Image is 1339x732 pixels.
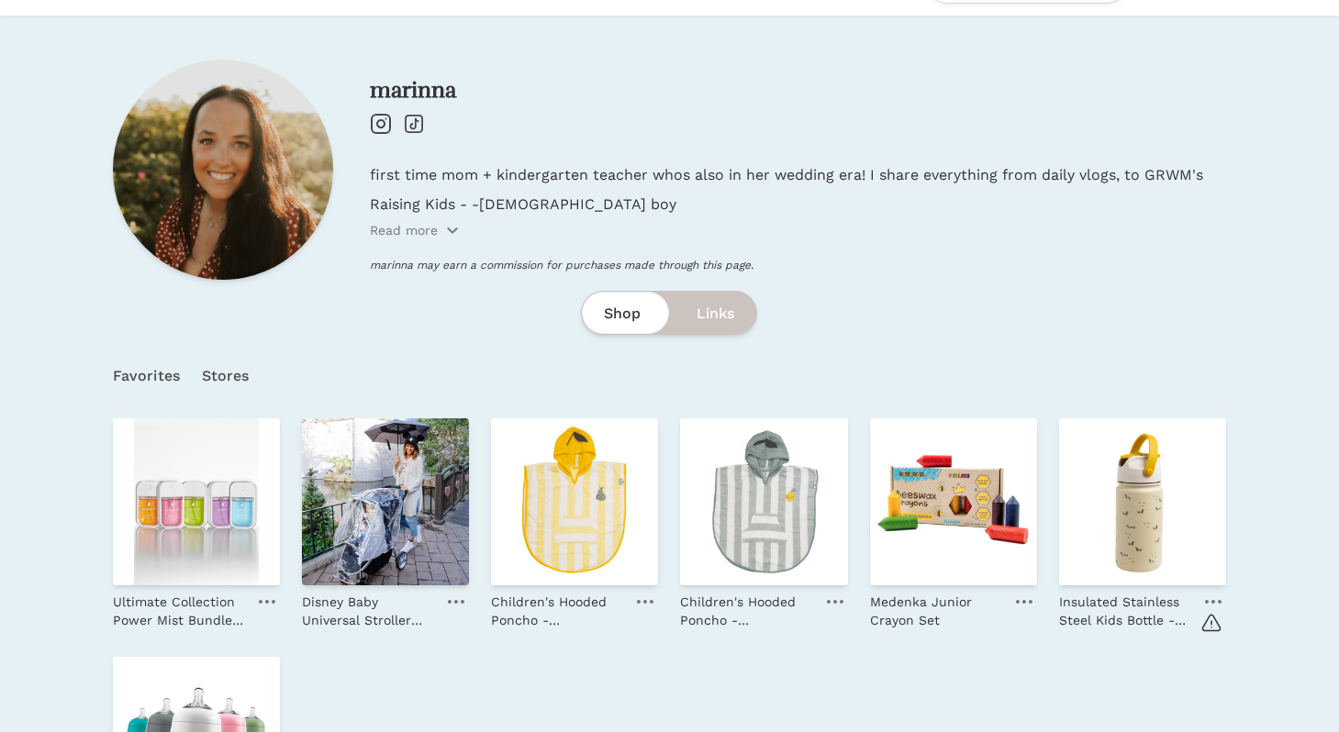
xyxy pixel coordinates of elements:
[697,303,734,325] span: Links
[113,593,247,629] p: Ultimate Collection Power Mist Bundle - Touchland
[680,418,847,585] img: Children's Hooded Poncho - Lola Lemon
[113,585,247,629] a: Ultimate Collection Power Mist Bundle - Touchland
[302,585,436,629] a: Disney Baby Universal Stroller Weather Shield
[370,221,438,239] p: Read more
[680,593,814,629] p: Children's Hooded Poncho - [PERSON_NAME]
[113,418,280,585] img: Ultimate Collection Power Mist Bundle - Touchland
[370,194,1226,216] p: Raising Kids - -[DEMOGRAPHIC_DATA] boy
[491,585,625,629] a: Children's Hooded Poncho - [PERSON_NAME]
[870,418,1037,585] img: Medenka Junior Crayon Set
[202,344,250,408] a: Stores
[370,258,1226,272] p: marinna may earn a commission for purchases made through this page.
[370,76,456,104] a: marinna
[870,593,1004,629] p: Medenka Junior Crayon Set
[491,418,658,585] img: Children's Hooded Poncho - Pedro Pear
[1059,585,1193,629] a: Insulated Stainless Steel Kids Bottle - Dachsunds
[113,60,333,280] img: Profile picture
[870,585,1004,629] a: Medenka Junior Crayon Set
[113,344,180,408] a: Favorites
[604,303,641,325] span: Shop
[1059,418,1226,585] img: Insulated Stainless Steel Kids Bottle - Dachsunds
[491,593,625,629] p: Children's Hooded Poncho - [PERSON_NAME]
[370,164,1226,186] p: first time mom + kindergarten teacher whos also in her wedding era! I share everything from daily...
[370,221,460,239] button: Read more
[680,585,814,629] a: Children's Hooded Poncho - [PERSON_NAME]
[302,418,469,585] img: Disney Baby Universal Stroller Weather Shield
[1059,593,1193,629] p: Insulated Stainless Steel Kids Bottle - Dachsunds
[302,593,436,629] p: Disney Baby Universal Stroller Weather Shield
